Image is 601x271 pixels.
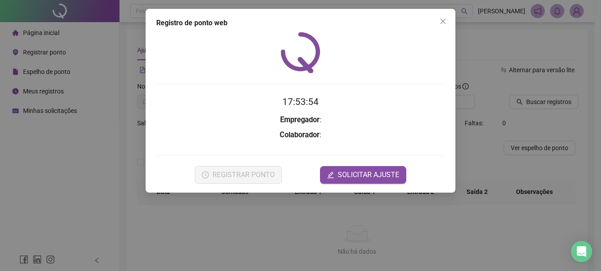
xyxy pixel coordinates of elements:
button: Close [436,14,450,28]
h3: : [156,114,445,126]
img: QRPoint [281,32,320,73]
button: editSOLICITAR AJUSTE [320,166,406,184]
time: 17:53:54 [282,97,319,107]
h3: : [156,129,445,141]
div: Open Intercom Messenger [571,241,592,262]
button: REGISTRAR PONTO [195,166,282,184]
strong: Empregador [280,116,320,124]
div: Registro de ponto web [156,18,445,28]
span: close [439,18,447,25]
span: edit [327,171,334,178]
span: SOLICITAR AJUSTE [338,170,399,180]
strong: Colaborador [280,131,320,139]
